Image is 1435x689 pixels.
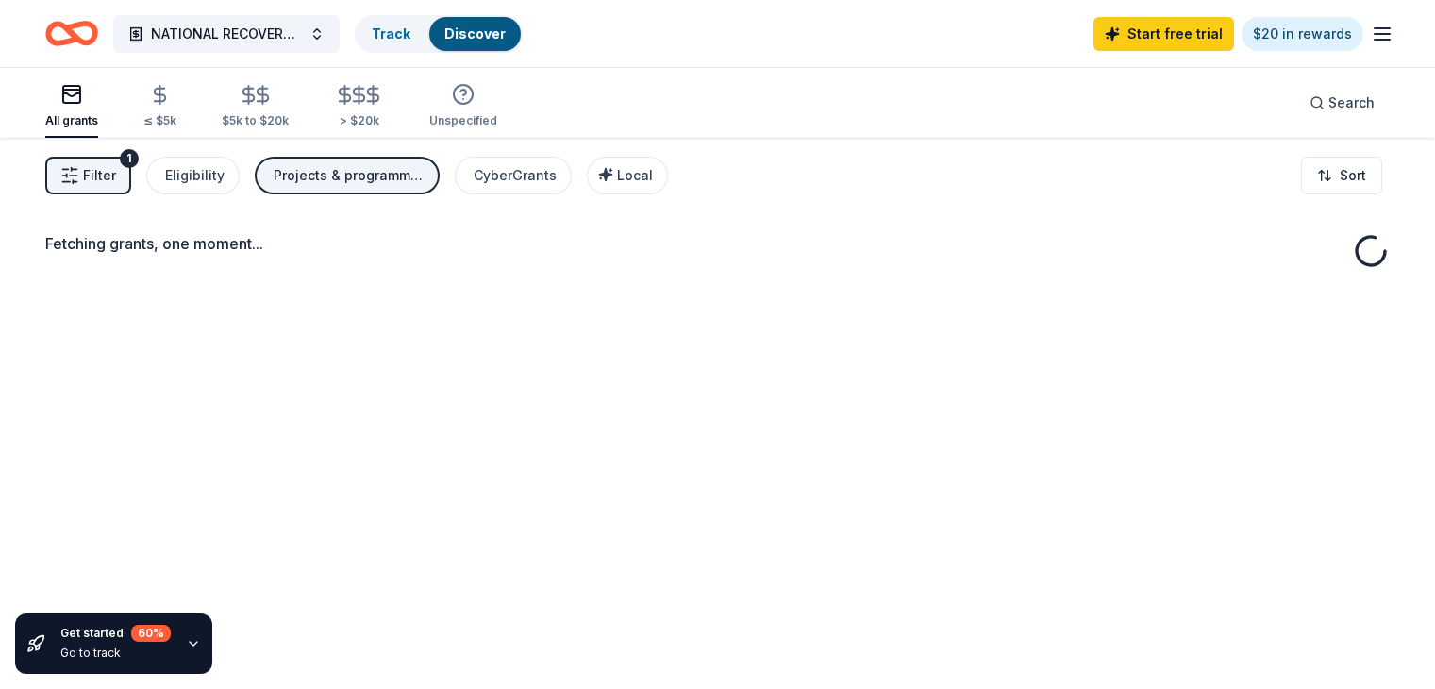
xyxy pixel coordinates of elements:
div: $5k to $20k [222,113,289,128]
div: Unspecified [429,113,497,128]
button: ≤ $5k [143,76,176,138]
div: Projects & programming [274,164,425,187]
div: Go to track [60,646,171,661]
button: Search [1294,84,1390,122]
span: Filter [83,164,116,187]
button: Local [587,157,668,194]
span: Local [617,167,653,183]
button: NATIONAL RECOVERY MONTH BUBBLE BLAST [113,15,340,53]
div: CyberGrants [474,164,557,187]
div: 1 [120,149,139,168]
button: > $20k [334,76,384,138]
button: Filter1 [45,157,131,194]
button: Sort [1301,157,1382,194]
div: Eligibility [165,164,225,187]
button: Projects & programming [255,157,440,194]
a: $20 in rewards [1242,17,1363,51]
button: CyberGrants [455,157,572,194]
div: 60 % [131,625,171,642]
div: Fetching grants, one moment... [45,232,1390,255]
div: Get started [60,625,171,642]
button: TrackDiscover [355,15,523,53]
div: ≤ $5k [143,113,176,128]
a: Track [372,25,410,42]
span: NATIONAL RECOVERY MONTH BUBBLE BLAST [151,23,302,45]
button: Unspecified [429,76,497,138]
a: Discover [444,25,506,42]
button: Eligibility [146,157,240,194]
span: Search [1328,92,1375,114]
a: Start free trial [1093,17,1234,51]
a: Home [45,11,98,56]
span: Sort [1340,164,1366,187]
div: All grants [45,113,98,128]
div: > $20k [334,113,384,128]
button: All grants [45,76,98,138]
button: $5k to $20k [222,76,289,138]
